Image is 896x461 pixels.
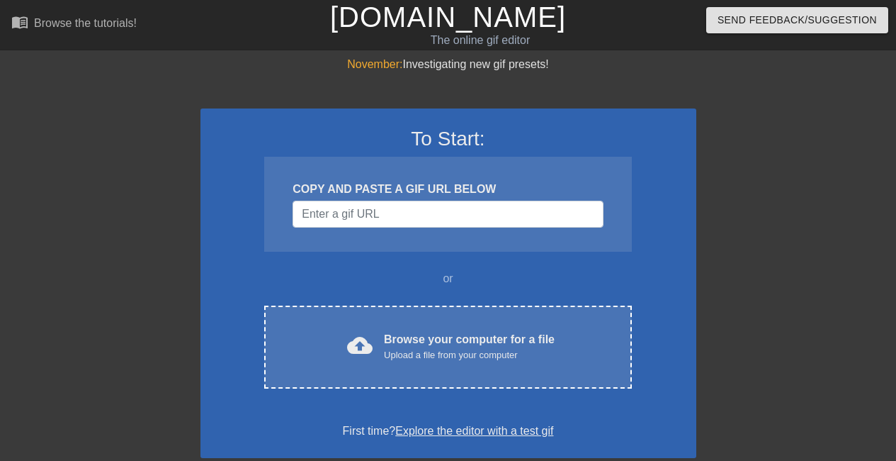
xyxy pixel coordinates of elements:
[34,17,137,29] div: Browse the tutorials!
[395,425,553,437] a: Explore the editor with a test gif
[384,348,555,362] div: Upload a file from your computer
[293,181,603,198] div: COPY AND PASTE A GIF URL BELOW
[293,201,603,228] input: Username
[237,270,659,287] div: or
[306,32,655,49] div: The online gif editor
[11,13,137,35] a: Browse the tutorials!
[11,13,28,30] span: menu_book
[706,7,888,33] button: Send Feedback/Suggestion
[347,333,373,358] span: cloud_upload
[330,1,566,33] a: [DOMAIN_NAME]
[718,11,877,29] span: Send Feedback/Suggestion
[384,331,555,362] div: Browse your computer for a file
[219,423,678,440] div: First time?
[200,56,696,73] div: Investigating new gif presets!
[219,127,678,151] h3: To Start:
[347,58,402,70] span: November:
